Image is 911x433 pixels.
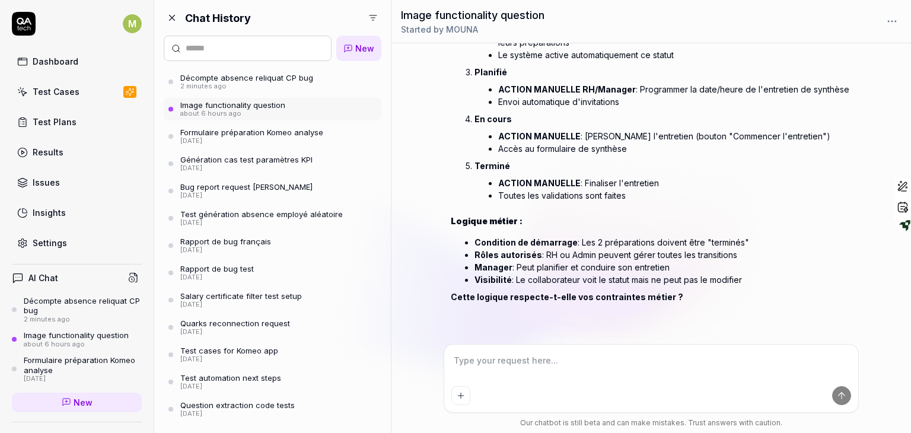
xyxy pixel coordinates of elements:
[180,328,290,336] div: [DATE]
[33,146,63,158] div: Results
[28,272,58,284] h4: AI Chat
[24,330,129,340] div: Image functionality question
[12,110,142,133] a: Test Plans
[498,178,581,188] strong: ACTION MANUELLE
[33,116,77,128] div: Test Plans
[123,12,142,36] button: M
[180,128,323,137] div: Formulaire préparation Komeo analyse
[164,262,381,284] a: Rapport de bug test[DATE]
[164,234,381,257] a: Rapport de bug français[DATE]
[180,73,313,82] div: Décompte absence reliquat CP bug
[401,7,544,23] h1: Image functionality question
[180,219,343,227] div: [DATE]
[180,209,343,219] div: Test génération absence employé aléatoire
[164,289,381,311] a: Salary certificate filter test setup[DATE]
[180,100,285,110] div: Image functionality question
[12,201,142,224] a: Insights
[180,246,271,254] div: [DATE]
[12,330,142,348] a: Image functionality questionabout 6 hours ago
[24,375,142,383] div: [DATE]
[24,296,142,316] div: Décompte absence reliquat CP bug
[474,261,851,273] li: : Peut planifier et conduire son entretien
[164,398,381,421] a: Question extraction code tests[DATE]
[498,130,851,142] li: : [PERSON_NAME] l'entretien (bouton "Commencer l'entretien")
[474,249,851,261] li: : RH ou Admin peuvent gérer toutes les transitions
[401,23,544,36] div: Started by
[33,176,60,189] div: Issues
[498,84,636,94] strong: ACTION MANUELLE RH/Manager
[336,36,381,61] a: New
[12,171,142,194] a: Issues
[180,192,313,200] div: [DATE]
[180,110,285,118] div: about 6 hours ago
[474,275,512,285] strong: Visibilité
[180,355,278,364] div: [DATE]
[451,216,523,226] strong: Logique métier :
[498,83,851,95] li: : Programmer la date/heure de l'entretien de synthèse
[164,180,381,202] a: Bug report request [PERSON_NAME][DATE]
[180,273,254,282] div: [DATE]
[74,396,93,409] span: New
[180,237,271,246] div: Rapport de bug français
[180,301,302,309] div: [DATE]
[164,152,381,175] a: Génération cas test paramètres KPI[DATE]
[474,262,512,272] strong: Manager
[33,206,66,219] div: Insights
[180,346,278,355] div: Test cases for Komeo app
[474,161,510,171] strong: Terminé
[474,236,851,249] li: : Les 2 préparations doivent être "terminés"
[33,237,67,249] div: Settings
[33,55,78,68] div: Dashboard
[164,71,381,93] a: Décompte absence reliquat CP bug2 minutes ago
[24,355,142,375] div: Formulaire préparation Komeo analyse
[498,95,851,108] li: Envoi automatique d'invitations
[12,50,142,73] a: Dashboard
[180,264,254,273] div: Rapport de bug test
[12,231,142,254] a: Settings
[180,155,313,164] div: Génération cas test paramètres KPI
[444,418,859,428] div: Our chatbot is still beta and can make mistakes. Trust answers with caution.
[164,207,381,230] a: Test génération absence employé aléatoire[DATE]
[474,237,578,247] strong: Condition de démarrage
[180,291,302,301] div: Salary certificate filter test setup
[164,98,381,120] a: Image functionality questionabout 6 hours ago
[180,373,281,383] div: Test automation next steps
[33,85,79,98] div: Test Cases
[451,386,470,405] button: Add attachment
[164,316,381,339] a: Quarks reconnection request[DATE]
[12,80,142,103] a: Test Cases
[12,296,142,323] a: Décompte absence reliquat CP bug2 minutes ago
[355,42,374,55] span: New
[185,10,251,26] h2: Chat History
[474,114,512,124] strong: En cours
[12,355,142,383] a: Formulaire préparation Komeo analyse[DATE]
[180,400,295,410] div: Question extraction code tests
[123,14,142,33] span: M
[474,67,507,77] strong: Planifié
[498,142,851,155] li: Accès au formulaire de synthèse
[180,383,281,391] div: [DATE]
[180,410,295,418] div: [DATE]
[180,82,313,91] div: 2 minutes ago
[12,141,142,164] a: Results
[498,177,851,189] li: : Finaliser l'entretien
[474,273,851,286] li: : Le collaborateur voit le statut mais ne peut pas le modifier
[451,292,683,302] strong: Cette logique respecte-t-elle vos contraintes métier ?
[180,164,313,173] div: [DATE]
[498,49,851,61] li: Le système active automatiquement ce statut
[164,125,381,148] a: Formulaire préparation Komeo analyse[DATE]
[164,343,381,366] a: Test cases for Komeo app[DATE]
[164,371,381,393] a: Test automation next steps[DATE]
[474,250,542,260] strong: Rôles autorisés
[24,316,142,324] div: 2 minutes ago
[446,24,478,34] span: MOUNA
[24,340,129,349] div: about 6 hours ago
[498,189,851,202] li: Toutes les validations sont faites
[180,319,290,328] div: Quarks reconnection request
[180,182,313,192] div: Bug report request [PERSON_NAME]
[12,393,142,412] a: New
[180,137,323,145] div: [DATE]
[498,131,581,141] strong: ACTION MANUELLE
